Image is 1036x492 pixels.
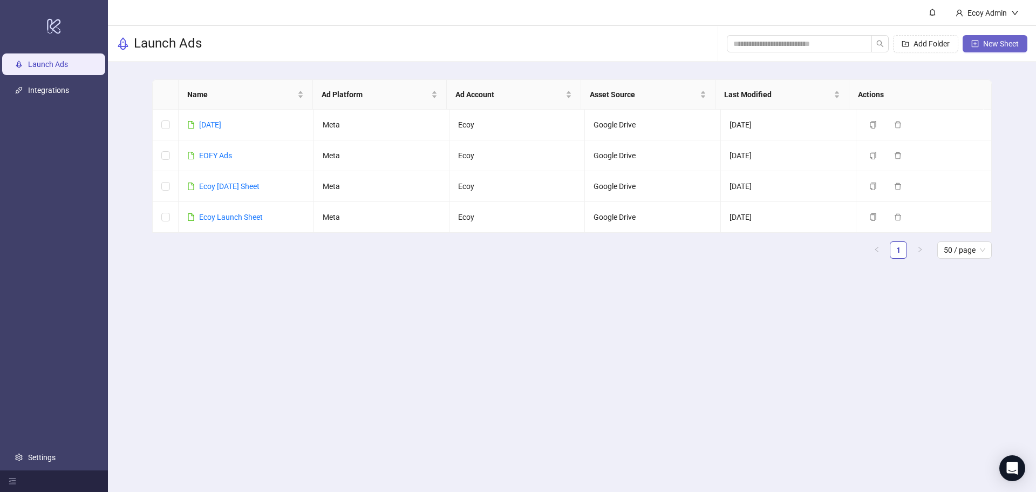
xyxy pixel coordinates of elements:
[944,242,985,258] span: 50 / page
[322,89,430,100] span: Ad Platform
[869,121,877,129] span: copy
[314,202,449,233] td: Meta
[314,110,449,140] td: Meta
[869,183,877,190] span: copy
[869,213,877,221] span: copy
[890,241,907,259] li: 1
[199,120,221,129] a: [DATE]
[447,80,581,110] th: Ad Account
[581,80,715,110] th: Asset Source
[187,89,295,100] span: Name
[999,455,1025,481] div: Open Intercom Messenger
[911,241,929,259] button: right
[590,89,698,100] span: Asset Source
[911,241,929,259] li: Next Page
[724,89,832,100] span: Last Modified
[902,40,909,48] span: folder-add
[983,39,1019,48] span: New Sheet
[894,152,902,159] span: delete
[721,171,856,202] td: [DATE]
[314,171,449,202] td: Meta
[876,40,884,48] span: search
[721,140,856,171] td: [DATE]
[956,9,963,17] span: user
[894,183,902,190] span: delete
[874,246,880,253] span: left
[449,140,585,171] td: Ecoy
[449,171,585,202] td: Ecoy
[28,453,56,462] a: Settings
[715,80,850,110] th: Last Modified
[894,121,902,129] span: delete
[585,202,720,233] td: Google Drive
[721,202,856,233] td: [DATE]
[199,151,232,160] a: EOFY Ads
[849,80,984,110] th: Actions
[890,242,906,258] a: 1
[28,60,68,69] a: Launch Ads
[449,202,585,233] td: Ecoy
[585,110,720,140] td: Google Drive
[971,40,979,48] span: plus-square
[868,241,885,259] button: left
[187,213,195,221] span: file
[937,241,992,259] div: Page Size
[1011,9,1019,17] span: down
[455,89,563,100] span: Ad Account
[963,35,1027,52] button: New Sheet
[199,213,263,221] a: Ecoy Launch Sheet
[9,477,16,485] span: menu-fold
[187,183,195,190] span: file
[721,110,856,140] td: [DATE]
[894,213,902,221] span: delete
[868,241,885,259] li: Previous Page
[929,9,936,16] span: bell
[585,140,720,171] td: Google Drive
[117,37,129,50] span: rocket
[869,152,877,159] span: copy
[914,39,950,48] span: Add Folder
[893,35,958,52] button: Add Folder
[585,171,720,202] td: Google Drive
[449,110,585,140] td: Ecoy
[187,121,195,129] span: file
[314,140,449,171] td: Meta
[313,80,447,110] th: Ad Platform
[199,182,260,191] a: Ecoy [DATE] Sheet
[917,246,923,253] span: right
[963,7,1011,19] div: Ecoy Admin
[134,35,202,52] h3: Launch Ads
[179,80,313,110] th: Name
[187,152,195,159] span: file
[28,86,69,95] a: Integrations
